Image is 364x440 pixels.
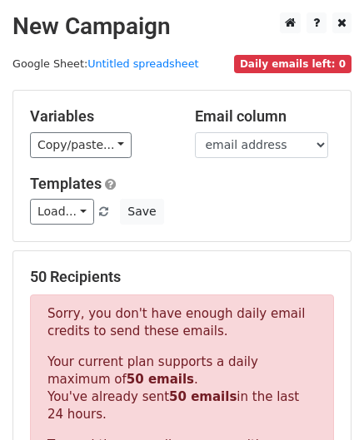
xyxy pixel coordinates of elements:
p: Sorry, you don't have enough daily email credits to send these emails. [47,305,317,340]
a: Untitled spreadsheet [87,57,198,70]
h2: New Campaign [12,12,352,41]
strong: 50 emails [169,389,237,404]
h5: Variables [30,107,170,126]
p: Your current plan supports a daily maximum of . You've already sent in the last 24 hours. [47,353,317,423]
span: Daily emails left: 0 [234,55,352,73]
a: Daily emails left: 0 [234,57,352,70]
a: Load... [30,199,94,225]
strong: 50 emails [127,372,194,387]
h5: 50 Recipients [30,268,334,286]
a: Copy/paste... [30,132,132,158]
h5: Email column [195,107,335,126]
a: Templates [30,175,102,192]
iframe: Chat Widget [281,360,364,440]
small: Google Sheet: [12,57,199,70]
button: Save [120,199,163,225]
